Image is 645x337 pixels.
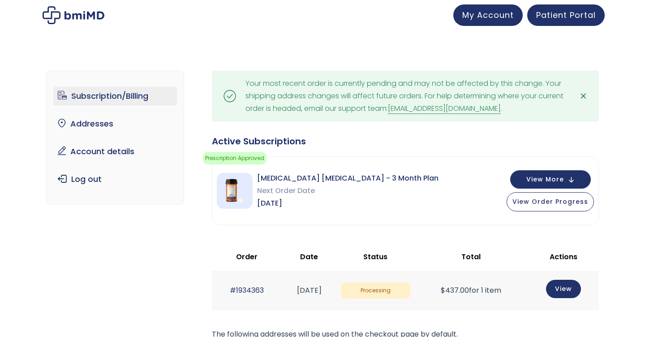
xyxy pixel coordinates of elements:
span: Patient Portal [536,9,596,21]
span: [DATE] [257,197,439,210]
span: View Order Progress [512,197,588,206]
nav: Account pages [46,71,185,205]
span: Total [461,252,481,262]
span: Actions [550,252,577,262]
span: ✕ [580,90,587,102]
span: My Account [462,9,514,21]
a: #1934363 [230,285,264,295]
span: View More [526,177,564,182]
button: View Order Progress [507,192,594,211]
td: for 1 item [415,271,528,310]
a: View [546,280,581,298]
img: My account [43,6,104,24]
span: $ [441,285,445,295]
img: Sermorelin Nasal Spray - 3 Month Plan [217,173,253,209]
a: Log out [53,170,177,189]
a: Subscription/Billing [53,87,177,105]
a: Patient Portal [527,4,605,26]
time: [DATE] [297,285,322,295]
span: Status [363,252,387,262]
span: [MEDICAL_DATA] [MEDICAL_DATA] - 3 Month Plan [257,172,439,185]
a: Account details [53,142,177,161]
span: Next Order Date [257,185,439,197]
a: Addresses [53,114,177,133]
button: View More [510,170,591,189]
a: ✕ [574,87,592,105]
a: My Account [453,4,523,26]
span: Order [236,252,258,262]
div: Your most recent order is currently pending and may not be affected by this change. Your shipping... [245,77,565,115]
span: Processing [341,282,410,299]
span: 437.00 [441,285,469,295]
div: Active Subscriptions [212,135,599,147]
a: [EMAIL_ADDRESS][DOMAIN_NAME] [388,103,501,114]
span: Date [300,252,318,262]
span: Prescription Approved [203,152,267,164]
